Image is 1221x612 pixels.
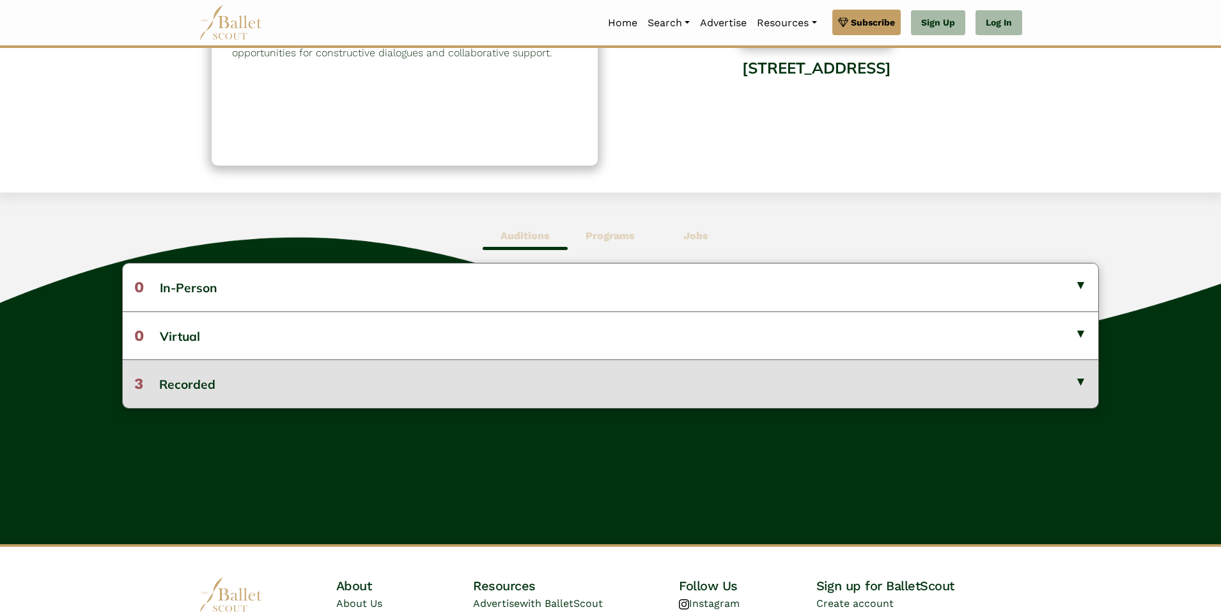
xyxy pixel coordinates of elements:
div: [STREET_ADDRESS] [623,49,1009,152]
span: with BalletScout [520,597,603,609]
a: Home [603,10,642,36]
a: Search [642,10,695,36]
a: Create account [816,597,894,609]
h4: About [336,577,474,594]
h4: Sign up for BalletScout [816,577,1022,594]
span: 3 [134,375,143,393]
b: Auditions [501,230,550,242]
a: Advertisewith BalletScout [473,597,603,609]
a: Resources [752,10,821,36]
span: 0 [134,278,144,296]
button: 0Virtual [123,311,1098,359]
img: gem.svg [838,15,848,29]
a: Sign Up [911,10,965,36]
span: 0 [134,327,144,345]
button: 3Recorded [123,359,1098,407]
a: Advertise [695,10,752,36]
a: Log In [976,10,1022,36]
img: instagram logo [679,599,689,609]
b: Programs [586,230,635,242]
a: About Us [336,597,382,609]
b: Jobs [683,230,708,242]
button: 0In-Person [123,263,1098,311]
h4: Follow Us [679,577,816,594]
a: Subscribe [832,10,901,35]
a: Instagram [679,597,740,609]
h4: Resources [473,577,679,594]
span: Subscribe [851,15,895,29]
